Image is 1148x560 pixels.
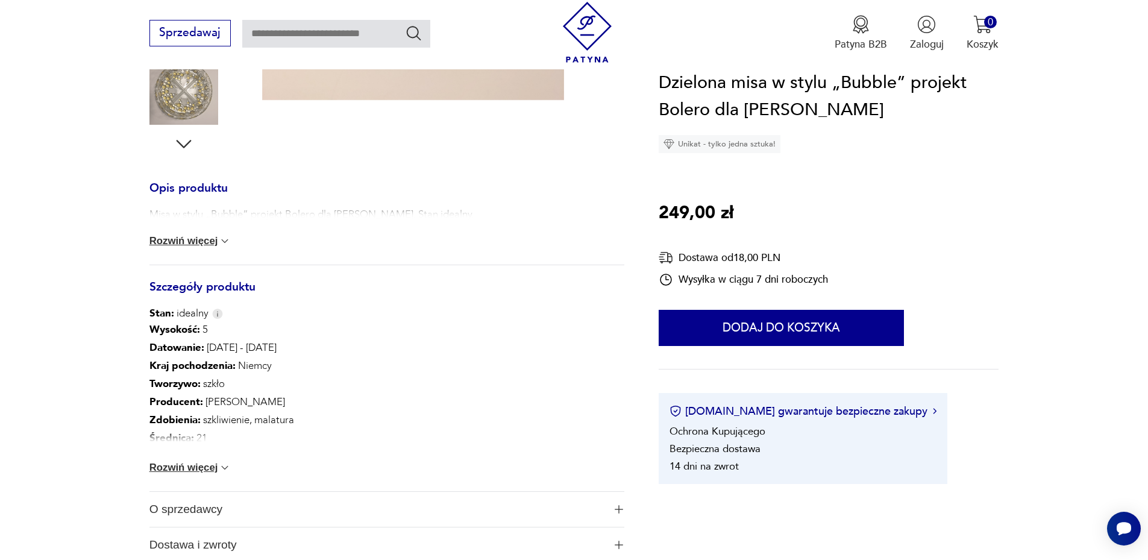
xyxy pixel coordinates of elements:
button: Zaloguj [910,15,944,51]
li: Bezpieczna dostawa [670,442,761,456]
p: 249,00 zł [659,200,733,227]
div: 0 [984,16,997,28]
img: Ikona koszyka [973,15,992,34]
button: Dodaj do koszyka [659,310,904,346]
a: Ikona medaluPatyna B2B [835,15,887,51]
p: Koszyk [967,37,999,51]
p: [PERSON_NAME] [149,393,499,411]
iframe: Smartsupp widget button [1107,512,1141,546]
button: Patyna B2B [835,15,887,51]
img: Ikona plusa [615,541,623,549]
img: Ikona strzałki w prawo [933,409,936,415]
img: Ikona diamentu [663,139,674,149]
li: Ochrona Kupującego [670,424,765,438]
h3: Opis produktu [149,184,624,208]
a: Sprzedawaj [149,29,231,39]
img: Ikonka użytkownika [917,15,936,34]
p: 5 [149,321,499,339]
img: Patyna - sklep z meblami i dekoracjami vintage [557,2,618,63]
button: Szukaj [405,24,422,42]
img: Info icon [212,309,223,319]
b: Kraj pochodzenia : [149,359,236,373]
p: Zaloguj [910,37,944,51]
p: Niemcy [149,357,499,375]
button: [DOMAIN_NAME] gwarantuje bezpieczne zakupy [670,404,936,419]
button: Sprzedawaj [149,20,231,46]
b: Producent : [149,395,203,409]
b: Zdobienia : [149,413,201,427]
p: 21 [149,429,499,447]
div: Unikat - tylko jedna sztuka! [659,135,780,153]
div: Wysyłka w ciągu 7 dni roboczych [659,272,828,287]
img: Zdjęcie produktu Dzielona misa w stylu „Bubble” projekt Bolero dla Walther Glas [149,56,218,125]
li: 14 dni na zwrot [670,459,739,473]
button: Ikona plusaO sprzedawcy [149,492,624,527]
h3: Szczegóły produktu [149,283,624,307]
b: Średnica : [149,431,194,445]
button: Rozwiń więcej [149,462,231,474]
p: szkliwienie, malatura [149,411,499,429]
p: Misa w stylu „Bubble” projekt Bolero dla [PERSON_NAME]. Stan idealny. [149,207,474,222]
img: Ikona dostawy [659,250,673,265]
b: Wysokość : [149,322,200,336]
img: Ikona certyfikatu [670,406,682,418]
b: Datowanie : [149,341,204,354]
img: Ikona plusa [615,505,623,514]
img: chevron down [219,235,231,247]
p: [DATE] - [DATE] [149,339,499,357]
p: Patyna B2B [835,37,887,51]
span: O sprzedawcy [149,492,604,527]
img: chevron down [219,462,231,474]
span: idealny [149,306,209,321]
button: Rozwiń więcej [149,235,231,247]
div: Dostawa od 18,00 PLN [659,250,828,265]
button: 0Koszyk [967,15,999,51]
b: Tworzywo : [149,377,201,391]
b: Stan: [149,306,174,320]
h1: Dzielona misa w stylu „Bubble” projekt Bolero dla [PERSON_NAME] [659,69,999,124]
p: szkło [149,375,499,393]
img: Ikona medalu [852,15,870,34]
